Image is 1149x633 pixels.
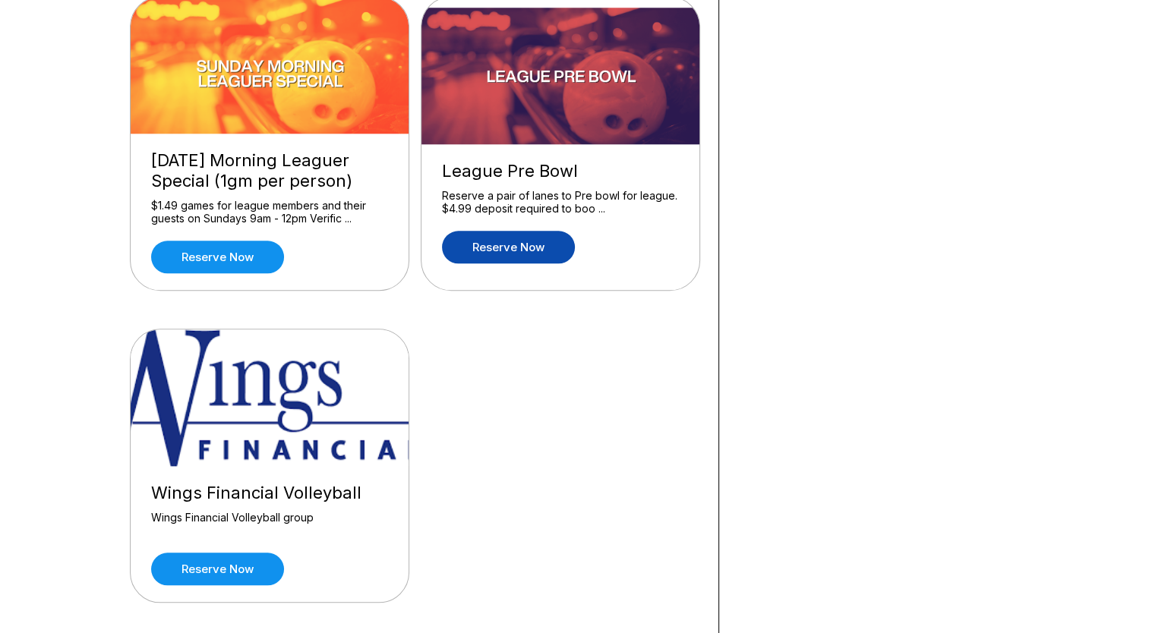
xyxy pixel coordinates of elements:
div: [DATE] Morning Leaguer Special (1gm per person) [151,150,388,191]
div: Wings Financial Volleyball [151,483,388,503]
img: Wings Financial Volleyball [131,329,410,466]
img: League Pre Bowl [421,8,701,144]
a: Reserve now [151,553,284,585]
div: Wings Financial Volleyball group [151,511,388,537]
div: League Pre Bowl [442,161,679,181]
div: Reserve a pair of lanes to Pre bowl for league. $4.99 deposit required to boo ... [442,189,679,216]
div: $1.49 games for league members and their guests on Sundays 9am - 12pm Verific ... [151,199,388,225]
a: Reserve now [151,241,284,273]
a: Reserve now [442,231,575,263]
